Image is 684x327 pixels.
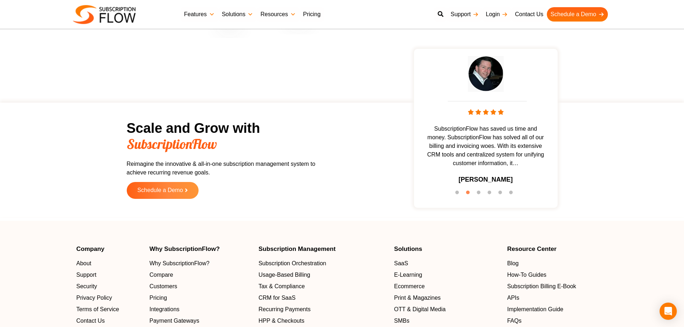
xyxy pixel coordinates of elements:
img: Subscriptionflow [73,5,136,24]
h4: Company [76,246,143,252]
a: SMBs [394,317,500,325]
h4: Resource Center [507,246,608,252]
a: Support [76,271,143,279]
span: Customers [149,282,177,291]
p: Reimagine the innovative & all-in-one subscription management system to achieve recurring revenue... [127,160,324,177]
span: SubscriptionFlow has saved us time and money. SubscriptionFlow has solved all of our billing and ... [418,125,554,168]
a: Features [181,7,218,22]
a: Pricing [299,7,324,22]
span: Print & Magazines [394,294,441,302]
span: Subscription Orchestration [259,259,326,268]
div: Open Intercom Messenger [660,303,677,320]
span: Security [76,282,97,291]
button: 6 of 6 [509,191,516,198]
a: Security [76,282,143,291]
span: SMBs [394,317,409,325]
span: SaaS [394,259,408,268]
span: Subscription Billing E-Book [507,282,576,291]
a: OTT & Digital Media [394,305,500,314]
span: Implementation Guide [507,305,563,314]
a: Ecommerce [394,282,500,291]
a: About [76,259,143,268]
span: HPP & Checkouts [259,317,304,325]
a: Support [447,7,482,22]
a: Integrations [149,305,251,314]
span: Payment Gateways [149,317,199,325]
span: Schedule a Demo [137,187,183,193]
span: About [76,259,92,268]
span: SubscriptionFlow [127,135,217,153]
a: Schedule a Demo [547,7,608,22]
h2: Scale and Grow with [127,121,324,152]
button: 2 of 6 [466,191,473,198]
a: Implementation Guide [507,305,608,314]
span: Tax & Compliance [259,282,305,291]
a: Privacy Policy [76,294,143,302]
a: Payment Gateways [149,317,251,325]
img: stars [468,109,504,115]
span: Privacy Policy [76,294,112,302]
a: Blog [507,259,608,268]
button: 1 of 6 [455,191,462,198]
a: APIs [507,294,608,302]
a: Compare [149,271,251,279]
span: Pricing [149,294,167,302]
span: Recurring Payments [259,305,311,314]
span: APIs [507,294,519,302]
button: 4 of 6 [488,191,495,198]
a: Pricing [149,294,251,302]
a: Login [482,7,511,22]
span: Compare [149,271,173,279]
span: Ecommerce [394,282,424,291]
h3: [PERSON_NAME] [459,175,513,184]
a: Solutions [218,7,257,22]
h4: Subscription Management [259,246,387,252]
a: Subscription Billing E-Book [507,282,608,291]
a: SaaS [394,259,500,268]
a: Print & Magazines [394,294,500,302]
a: FAQs [507,317,608,325]
a: Contact Us [511,7,547,22]
a: Resources [257,7,299,22]
span: CRM for SaaS [259,294,296,302]
button: 5 of 6 [498,191,506,198]
a: HPP & Checkouts [259,317,387,325]
span: Contact Us [76,317,105,325]
button: 3 of 6 [477,191,484,198]
a: Recurring Payments [259,305,387,314]
span: How-To Guides [507,271,546,279]
a: How-To Guides [507,271,608,279]
a: Contact Us [76,317,143,325]
span: Support [76,271,97,279]
h4: Why SubscriptionFlow? [149,246,251,252]
a: Subscription Orchestration [259,259,387,268]
span: Why SubscriptionFlow? [149,259,209,268]
a: Tax & Compliance [259,282,387,291]
h4: Solutions [394,246,500,252]
span: FAQs [507,317,521,325]
a: Customers [149,282,251,291]
span: E-Learning [394,271,422,279]
span: OTT & Digital Media [394,305,446,314]
span: Integrations [149,305,180,314]
img: testimonial [468,56,504,92]
a: Schedule a Demo [127,182,199,199]
a: Why SubscriptionFlow? [149,259,251,268]
a: Terms of Service [76,305,143,314]
span: Terms of Service [76,305,119,314]
span: Blog [507,259,518,268]
span: Usage-Based Billing [259,271,310,279]
a: E-Learning [394,271,500,279]
a: CRM for SaaS [259,294,387,302]
a: Usage-Based Billing [259,271,387,279]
